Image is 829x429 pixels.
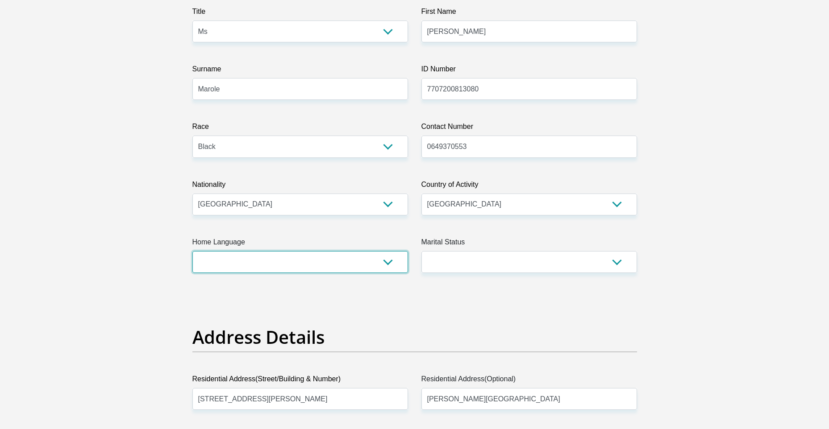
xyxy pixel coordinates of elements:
input: Valid residential address [192,388,408,410]
label: Residential Address(Street/Building & Number) [192,374,408,388]
label: Country of Activity [421,179,637,194]
label: Nationality [192,179,408,194]
h2: Address Details [192,326,637,348]
label: Title [192,6,408,21]
input: First Name [421,21,637,42]
label: Contact Number [421,121,637,136]
label: Surname [192,64,408,78]
input: Surname [192,78,408,100]
input: Address line 2 (Optional) [421,388,637,410]
label: ID Number [421,64,637,78]
input: Contact Number [421,136,637,157]
label: First Name [421,6,637,21]
label: Race [192,121,408,136]
label: Residential Address(Optional) [421,374,637,388]
label: Home Language [192,237,408,251]
label: Marital Status [421,237,637,251]
input: ID Number [421,78,637,100]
